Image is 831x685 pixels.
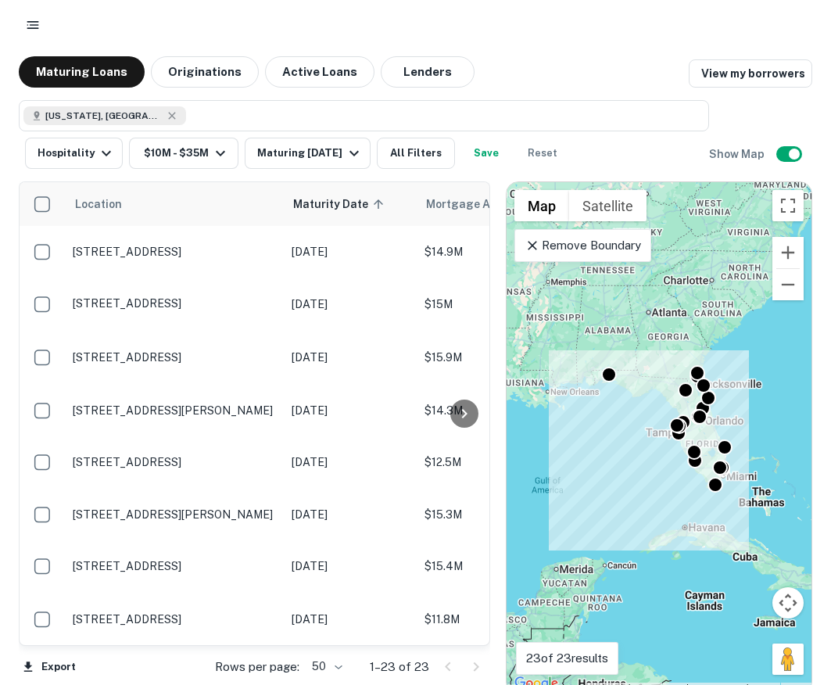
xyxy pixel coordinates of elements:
iframe: Chat Widget [753,560,831,635]
p: [DATE] [292,506,409,523]
p: [STREET_ADDRESS] [73,455,276,469]
button: Export [19,655,80,679]
span: Location [74,195,122,213]
p: [STREET_ADDRESS][PERSON_NAME] [73,403,276,418]
button: Zoom out [772,269,804,300]
p: $14.9M [424,243,581,260]
button: Lenders [381,56,475,88]
p: [STREET_ADDRESS] [73,559,276,573]
th: Maturity Date [284,182,417,226]
span: [US_STATE], [GEOGRAPHIC_DATA] [45,109,163,123]
p: [DATE] [292,296,409,313]
button: All Filters [377,138,455,169]
p: [DATE] [292,402,409,419]
p: [STREET_ADDRESS] [73,296,276,310]
p: Remove Boundary [525,236,641,255]
p: [DATE] [292,611,409,628]
a: View my borrowers [689,59,812,88]
p: $12.5M [424,454,581,471]
p: [STREET_ADDRESS] [73,245,276,259]
button: Maturing Loans [19,56,145,88]
button: Originations [151,56,259,88]
button: Zoom in [772,237,804,268]
p: Rows per page: [215,658,299,676]
th: Location [65,182,284,226]
button: Show satellite imagery [569,190,647,221]
button: Maturing [DATE] [245,138,371,169]
span: Mortgage Amount [426,195,545,213]
div: 50 [306,655,345,678]
span: Maturity Date [293,195,389,213]
p: [DATE] [292,349,409,366]
button: Active Loans [265,56,374,88]
button: Hospitality [25,138,123,169]
p: $15.3M [424,506,581,523]
button: Drag Pegman onto the map to open Street View [772,644,804,675]
th: Mortgage Amount [417,182,589,226]
p: $11.8M [424,611,581,628]
p: [DATE] [292,454,409,471]
p: 23 of 23 results [526,649,608,668]
button: Toggle fullscreen view [772,190,804,221]
p: [STREET_ADDRESS] [73,350,276,364]
p: $15.9M [424,349,581,366]
button: $10M - $35M [129,138,238,169]
p: $14.3M [424,402,581,419]
h6: Show Map [709,145,767,163]
p: [DATE] [292,243,409,260]
p: [STREET_ADDRESS][PERSON_NAME] [73,507,276,522]
p: 1–23 of 23 [370,658,429,676]
div: Maturing [DATE] [257,144,364,163]
button: Show street map [514,190,569,221]
p: [DATE] [292,558,409,575]
button: Save your search to get updates of matches that match your search criteria. [461,138,511,169]
p: $15.4M [424,558,581,575]
button: Reset [518,138,568,169]
p: $15M [424,296,581,313]
p: [STREET_ADDRESS] [73,612,276,626]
